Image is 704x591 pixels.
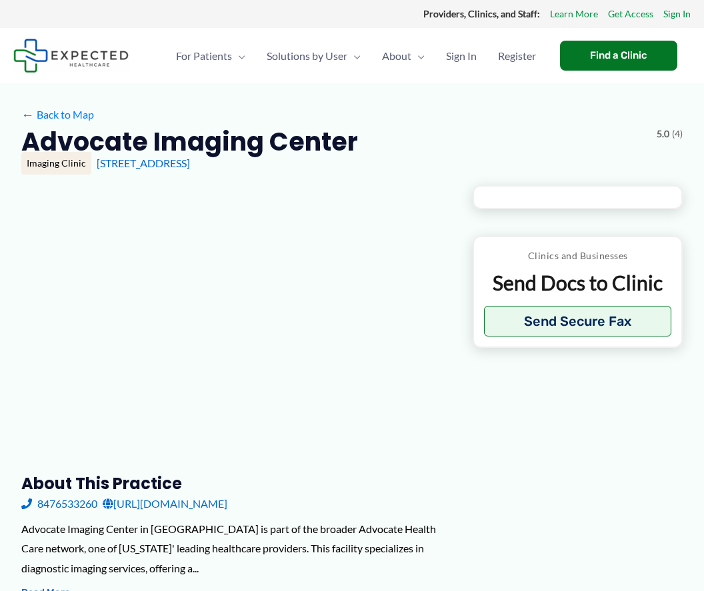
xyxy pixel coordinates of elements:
img: Expected Healthcare Logo - side, dark font, small [13,39,129,73]
div: Advocate Imaging Center in [GEOGRAPHIC_DATA] is part of the broader Advocate Health Care network,... [21,519,451,578]
a: ←Back to Map [21,105,94,125]
a: Solutions by UserMenu Toggle [256,33,371,79]
span: Sign In [446,33,477,79]
nav: Primary Site Navigation [165,33,547,79]
span: For Patients [176,33,232,79]
a: AboutMenu Toggle [371,33,435,79]
p: Send Docs to Clinic [484,270,671,296]
a: Learn More [550,5,598,23]
button: Send Secure Fax [484,306,671,336]
a: [STREET_ADDRESS] [97,157,190,169]
a: Sign In [663,5,691,23]
span: 5.0 [657,125,669,143]
span: Menu Toggle [411,33,425,79]
a: Sign In [435,33,487,79]
a: For PatientsMenu Toggle [165,33,256,79]
span: (4) [672,125,683,143]
span: Menu Toggle [347,33,361,79]
p: Clinics and Businesses [484,247,671,265]
strong: Providers, Clinics, and Staff: [423,8,540,19]
a: Register [487,33,547,79]
a: Get Access [608,5,653,23]
span: Register [498,33,536,79]
a: 8476533260 [21,494,97,514]
span: Menu Toggle [232,33,245,79]
span: About [382,33,411,79]
a: Find a Clinic [560,41,677,71]
div: Imaging Clinic [21,152,91,175]
a: [URL][DOMAIN_NAME] [103,494,227,514]
span: ← [21,108,34,121]
h2: Advocate Imaging Center [21,125,358,158]
h3: About this practice [21,473,451,494]
span: Solutions by User [267,33,347,79]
